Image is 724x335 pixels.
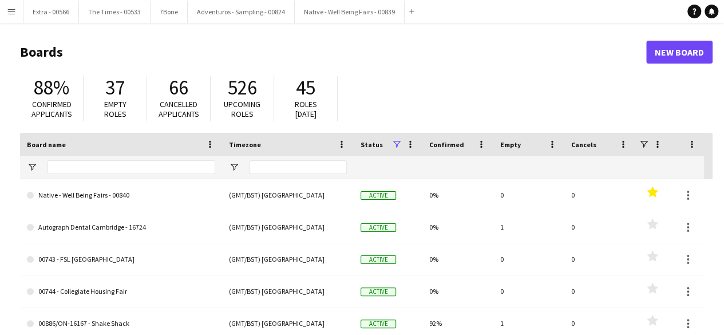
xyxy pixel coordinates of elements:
[361,140,383,149] span: Status
[571,140,596,149] span: Cancels
[564,211,635,243] div: 0
[361,255,396,264] span: Active
[222,243,354,275] div: (GMT/BST) [GEOGRAPHIC_DATA]
[429,140,464,149] span: Confirmed
[229,140,261,149] span: Timezone
[23,1,79,23] button: Extra - 00566
[105,75,125,100] span: 37
[564,179,635,211] div: 0
[27,140,66,149] span: Board name
[361,191,396,200] span: Active
[48,160,215,174] input: Board name Filter Input
[34,75,69,100] span: 88%
[188,1,295,23] button: Adventuros - Sampling - 00824
[151,1,188,23] button: 7Bone
[493,275,564,307] div: 0
[296,75,315,100] span: 45
[27,162,37,172] button: Open Filter Menu
[493,211,564,243] div: 1
[27,179,215,211] a: Native - Well Being Fairs - 00840
[422,243,493,275] div: 0%
[493,179,564,211] div: 0
[27,275,215,308] a: 00744 - Collegiate Housing Fair
[229,162,239,172] button: Open Filter Menu
[27,243,215,275] a: 00743 - FSL [GEOGRAPHIC_DATA]
[169,75,188,100] span: 66
[250,160,347,174] input: Timezone Filter Input
[361,223,396,232] span: Active
[20,44,646,61] h1: Boards
[564,275,635,307] div: 0
[104,99,126,119] span: Empty roles
[27,211,215,243] a: Autograph Dental Cambridge - 16724
[361,320,396,328] span: Active
[31,99,72,119] span: Confirmed applicants
[159,99,199,119] span: Cancelled applicants
[228,75,257,100] span: 526
[222,275,354,307] div: (GMT/BST) [GEOGRAPHIC_DATA]
[422,179,493,211] div: 0%
[224,99,260,119] span: Upcoming roles
[222,211,354,243] div: (GMT/BST) [GEOGRAPHIC_DATA]
[564,243,635,275] div: 0
[79,1,151,23] button: The Times - 00533
[500,140,521,149] span: Empty
[222,179,354,211] div: (GMT/BST) [GEOGRAPHIC_DATA]
[295,99,317,119] span: Roles [DATE]
[422,275,493,307] div: 0%
[295,1,405,23] button: Native - Well Being Fairs - 00839
[646,41,713,64] a: New Board
[493,243,564,275] div: 0
[361,287,396,296] span: Active
[422,211,493,243] div: 0%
